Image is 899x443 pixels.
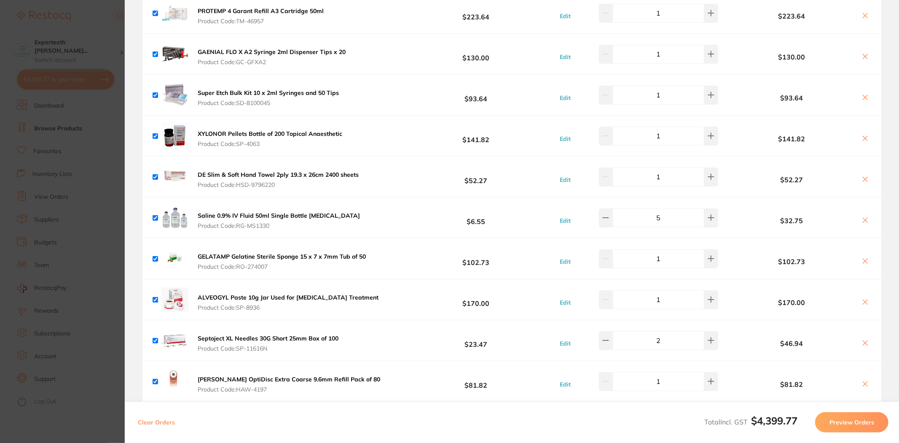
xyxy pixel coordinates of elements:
button: Edit [557,135,573,143]
img: YWl2MDdjcQ [161,122,188,149]
b: $81.82 [404,374,548,389]
b: $81.82 [727,381,856,388]
b: DE Slim & Soft Hand Towel 2ply 19.3 x 26cm 2400 sheets [198,171,359,178]
button: Edit [557,53,573,61]
b: $223.64 [404,5,548,21]
span: Product Code: TM-46957 [198,18,324,24]
button: Edit [557,340,573,347]
b: $130.00 [404,46,548,62]
b: $93.64 [727,94,856,102]
div: message notification from Restocq, 1d ago. Hi undefined, Starting 11 August, we’re making some up... [13,13,156,161]
button: Edit [557,217,573,224]
button: GELATAMP Gelatine Sterile Sponge 15 x 7 x 7mm Tub of 50 Product Code:RO-274007 [195,253,368,270]
b: Super Etch Bulk Kit 10 x 2ml Syringes and 50 Tips [198,89,339,97]
span: Product Code: RO-274007 [198,263,366,270]
span: Product Code: SP-8936 [198,304,378,311]
button: Saline 0.9% IV Fluid 50ml Single Bottle [MEDICAL_DATA] Product Code:RG-MS1330 [195,212,362,230]
button: PROTEMP 4 Garant Refill A3 Cartridge 50ml Product Code:TM-46957 [195,7,326,25]
b: $141.82 [404,128,548,144]
img: Profile image for Restocq [19,20,32,34]
b: GAENIAL FLO X A2 Syringe 2ml Dispenser Tips x 20 [198,48,346,56]
button: Edit [557,381,573,388]
span: Product Code: HSD-9796220 [198,181,359,188]
b: $102.73 [404,251,548,267]
span: Product Code: SP-11616N [198,345,338,352]
b: GELATAMP Gelatine Sterile Sponge 15 x 7 x 7mm Tub of 50 [198,253,366,260]
b: $130.00 [727,53,856,61]
img: aXExbW44aw [161,327,188,354]
span: Product Code: GC-GFXA2 [198,59,346,65]
button: Edit [557,258,573,265]
b: ALVEOGYL Paste 10g Jar Used for [MEDICAL_DATA] Treatment [198,294,378,301]
b: $170.00 [404,292,548,308]
b: $170.00 [727,299,856,306]
div: Hi undefined, Starting [DATE], we’re making some updates to our product offerings on the Restocq ... [37,18,150,84]
img: ZTAzbTM4NA [161,286,188,313]
button: Super Etch Bulk Kit 10 x 2ml Syringes and 50 Tips Product Code:SD-8100045 [195,89,341,107]
b: $23.47 [404,333,548,348]
b: [PERSON_NAME] OptiDisc Extra Coarse 9.6mm Refill Pack of 80 [198,375,380,383]
div: Simply reply to this message and we’ll be in touch to guide you through these next steps. We are ... [37,134,150,184]
button: GAENIAL FLO X A2 Syringe 2ml Dispenser Tips x 20 Product Code:GC-GFXA2 [195,48,348,66]
b: $6.55 [404,210,548,226]
button: Edit [557,12,573,20]
b: $4,399.77 [751,414,797,427]
b: $102.73 [727,258,856,265]
b: XYLONOR Pellets Bottle of 200 Topical Anaesthetic [198,130,342,138]
button: XYLONOR Pellets Bottle of 200 Topical Anaesthetic Product Code:SP-4063 [195,130,345,148]
button: Edit [557,176,573,184]
b: $223.64 [727,12,856,20]
b: $52.27 [404,169,548,185]
button: ALVEOGYL Paste 10g Jar Used for [MEDICAL_DATA] Treatment Product Code:SP-8936 [195,294,381,311]
img: N3F4bXBzaA [161,41,188,68]
b: PROTEMP 4 Garant Refill A3 Cartridge 50ml [198,7,324,15]
img: OGc2enhtbg [161,368,188,395]
b: $32.75 [727,217,856,224]
img: ZHo1ZTlleA [161,163,188,190]
b: $93.64 [404,87,548,103]
button: Clear Orders [135,412,177,432]
p: Message from Restocq, sent 1d ago [37,148,150,156]
span: Product Code: SP-4063 [198,140,342,147]
button: [PERSON_NAME] OptiDisc Extra Coarse 9.6mm Refill Pack of 80 Product Code:HAW-4197 [195,375,383,393]
button: Edit [557,299,573,306]
span: Product Code: HAW-4197 [198,386,380,393]
span: Product Code: RG-MS1330 [198,222,360,229]
img: OG5ncnRnMw [161,81,188,108]
b: $52.27 [727,176,856,184]
b: Saline 0.9% IV Fluid 50ml Single Bottle [MEDICAL_DATA] [198,212,360,219]
b: Septoject XL Needles 30G Short 25mm Box of 100 [198,335,338,342]
button: DE Slim & Soft Hand Towel 2ply 19.3 x 26cm 2400 sheets Product Code:HSD-9796220 [195,171,361,189]
span: Product Code: SD-8100045 [198,100,339,106]
button: Preview Orders [815,412,888,432]
img: OTYwN2dtdQ [161,245,188,272]
div: Message content [37,18,150,145]
div: We’re committed to ensuring a smooth transition for you! Our team is standing by to help you with... [37,89,150,130]
button: Edit [557,94,573,102]
img: djcxcHcxZA [161,204,188,231]
button: Septoject XL Needles 30G Short 25mm Box of 100 Product Code:SP-11616N [195,335,341,352]
b: $141.82 [727,135,856,143]
span: Total Incl. GST [704,418,797,426]
b: $46.94 [727,340,856,347]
